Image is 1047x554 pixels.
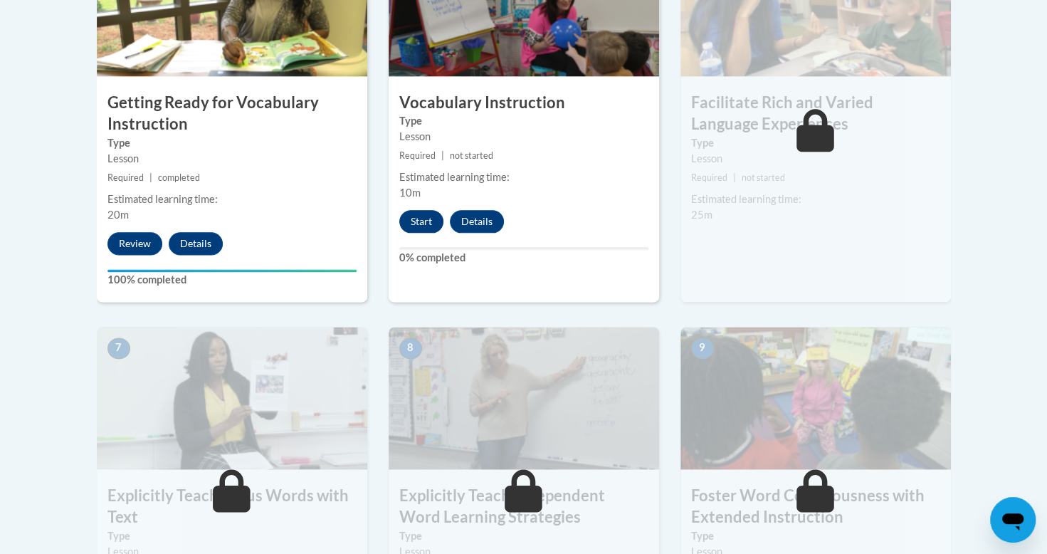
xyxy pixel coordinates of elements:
[691,135,940,151] label: Type
[680,327,951,469] img: Course Image
[399,250,648,266] label: 0% completed
[399,169,648,185] div: Estimated learning time:
[441,150,444,161] span: |
[680,92,951,136] h3: Facilitate Rich and Varied Language Experiences
[107,269,357,272] div: Your progress
[990,497,1036,543] iframe: Button to launch messaging window
[169,232,223,255] button: Details
[389,485,659,529] h3: Explicitly Teach Independent Word Learning Strategies
[389,327,659,469] img: Course Image
[691,192,940,207] div: Estimated learning time:
[399,129,648,145] div: Lesson
[107,528,357,544] label: Type
[691,209,712,221] span: 25m
[158,172,200,183] span: completed
[97,485,367,529] h3: Explicitly Teach Focus Words with Text
[149,172,152,183] span: |
[107,209,129,221] span: 20m
[733,172,736,183] span: |
[107,272,357,288] label: 100% completed
[691,172,727,183] span: Required
[107,232,162,255] button: Review
[107,192,357,207] div: Estimated learning time:
[399,113,648,129] label: Type
[691,338,714,359] span: 9
[450,150,493,161] span: not started
[399,528,648,544] label: Type
[389,92,659,114] h3: Vocabulary Instruction
[691,528,940,544] label: Type
[107,338,130,359] span: 7
[107,172,144,183] span: Required
[97,327,367,469] img: Course Image
[107,151,357,167] div: Lesson
[399,150,436,161] span: Required
[680,485,951,529] h3: Foster Word Consciousness with Extended Instruction
[399,210,443,233] button: Start
[107,135,357,151] label: Type
[691,151,940,167] div: Lesson
[450,210,504,233] button: Details
[399,187,421,199] span: 10m
[742,172,785,183] span: not started
[97,92,367,136] h3: Getting Ready for Vocabulary Instruction
[399,338,422,359] span: 8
